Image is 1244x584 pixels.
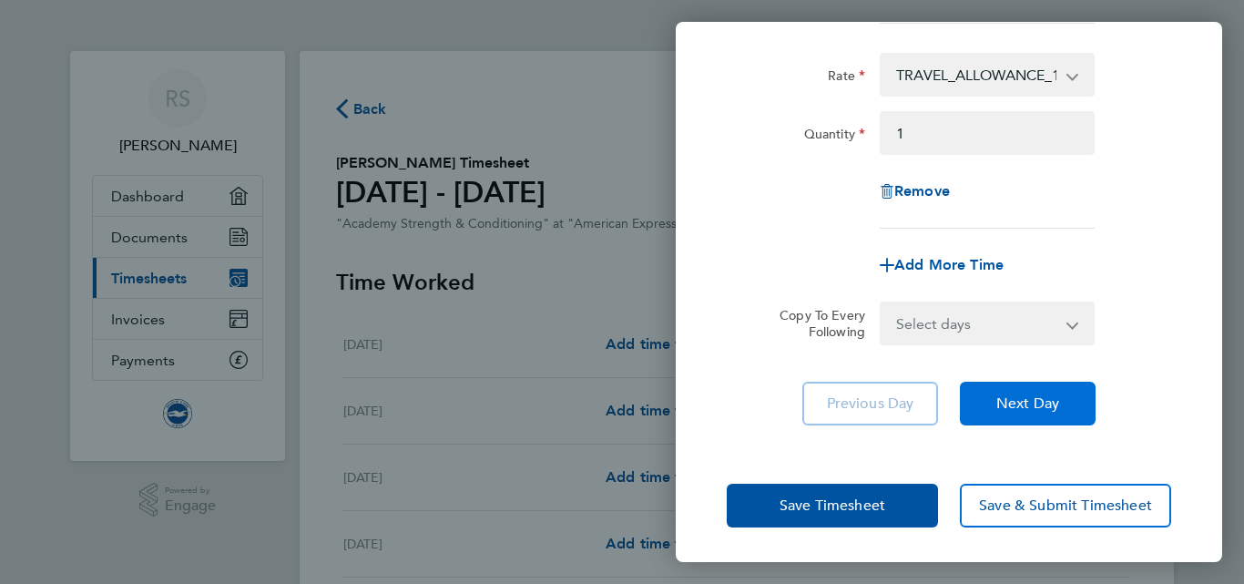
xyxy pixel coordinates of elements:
[960,484,1171,528] button: Save & Submit Timesheet
[894,256,1004,273] span: Add More Time
[828,67,865,89] label: Rate
[894,182,950,200] span: Remove
[780,497,885,515] span: Save Timesheet
[804,126,865,148] label: Quantity
[727,484,938,528] button: Save Timesheet
[880,184,950,199] button: Remove
[960,382,1096,425] button: Next Day
[996,394,1059,413] span: Next Day
[880,258,1004,272] button: Add More Time
[765,307,865,340] label: Copy To Every Following
[979,497,1152,515] span: Save & Submit Timesheet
